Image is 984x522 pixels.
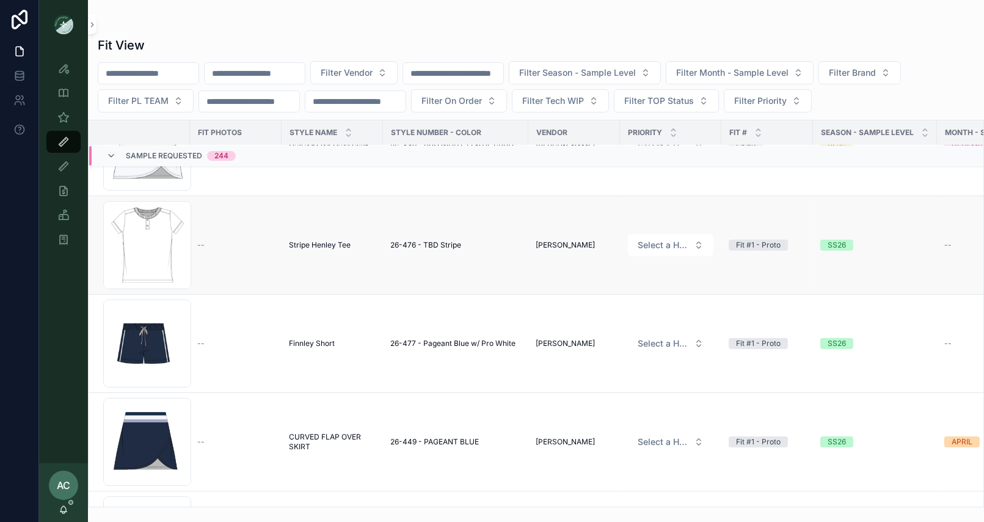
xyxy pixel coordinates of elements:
a: SS26 [820,240,930,251]
a: Fit #1 - Proto [729,338,806,349]
span: [PERSON_NAME] [536,240,595,250]
a: Select Button [627,332,714,355]
button: Select Button [724,89,812,112]
button: Select Button [614,89,719,112]
span: PRIORITY [628,128,662,138]
span: Filter On Order [421,95,482,107]
a: Fit #1 - Proto [729,240,806,251]
span: Vendor [536,128,567,138]
div: scrollable content [39,49,88,267]
span: Fit Photos [198,128,242,138]
span: Filter Season - Sample Level [519,67,636,79]
a: -- [197,437,274,447]
div: Fit #1 - Proto [736,338,781,349]
span: 26-476 - TBD Stripe [390,240,461,250]
span: Filter PL TEAM [108,95,169,107]
button: Select Button [310,61,398,84]
span: 26-449 - PAGEANT BLUE [390,437,479,447]
span: -- [944,339,952,348]
span: 26-477 - Pageant Blue w/ Pro White [390,339,516,348]
div: SS26 [828,240,846,251]
span: [PERSON_NAME] [536,339,595,348]
button: Select Button [509,61,661,84]
a: SS26 [820,436,930,447]
span: Filter Priority [734,95,787,107]
a: 26-477 - Pageant Blue w/ Pro White [390,339,521,348]
span: Season - Sample Level [821,128,914,138]
span: Sample Requested [126,151,202,161]
a: SS26 [820,338,930,349]
a: [PERSON_NAME] [536,437,613,447]
div: Fit #1 - Proto [736,240,781,251]
a: -- [197,240,274,250]
span: AC [57,478,70,493]
button: Select Button [628,333,713,355]
span: Filter TOP Status [624,95,694,107]
span: [PERSON_NAME] [536,437,595,447]
button: Select Button [411,89,507,112]
span: -- [197,240,205,250]
span: Select a HP FIT LEVEL [638,239,689,251]
a: Select Button [627,233,714,257]
span: Fit # [729,128,747,138]
span: STYLE NAME [290,128,337,138]
span: Style Number - Color [391,128,481,138]
a: Select Button [627,430,714,454]
span: Select a HP FIT LEVEL [638,436,689,448]
button: Select Button [628,431,713,453]
a: CURVED FLAP OVER SKIRT [289,432,376,452]
div: 244 [214,151,228,161]
a: 26-449 - PAGEANT BLUE [390,437,521,447]
button: Select Button [666,61,814,84]
span: -- [944,240,952,250]
span: Select a HP FIT LEVEL [638,337,689,350]
span: Filter Brand [829,67,876,79]
a: -- [197,339,274,348]
span: Stripe Henley Tee [289,240,351,250]
button: Select Button [512,89,609,112]
div: APRIL [952,436,972,447]
img: App logo [54,15,73,34]
button: Select Button [98,89,194,112]
a: Stripe Henley Tee [289,240,376,250]
h1: Fit View [98,37,145,54]
span: -- [197,437,205,447]
span: Filter Vendor [321,67,373,79]
a: Finnley Short [289,339,376,348]
div: SS26 [828,338,846,349]
button: Select Button [628,234,713,256]
span: Filter Tech WIP [522,95,584,107]
span: -- [197,339,205,348]
div: SS26 [828,436,846,447]
div: Fit #1 - Proto [736,436,781,447]
span: Filter Month - Sample Level [676,67,789,79]
a: 26-476 - TBD Stripe [390,240,521,250]
button: Select Button [818,61,901,84]
a: [PERSON_NAME] [536,240,613,250]
a: Fit #1 - Proto [729,436,806,447]
span: Finnley Short [289,339,335,348]
a: [PERSON_NAME] [536,339,613,348]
